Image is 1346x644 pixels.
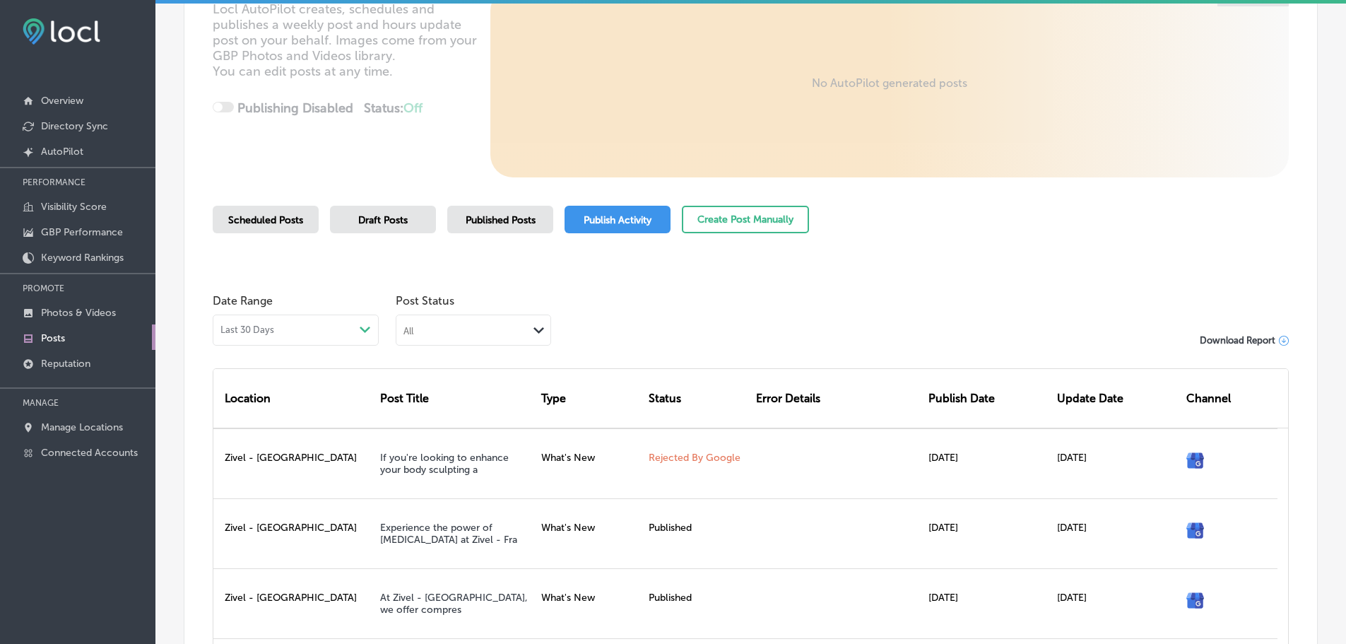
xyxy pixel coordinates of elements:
div: [DATE] [1051,568,1181,638]
a: Experience the power of [MEDICAL_DATA] at Zivel - Fra [380,522,517,546]
button: Create Post Manually [682,206,809,233]
p: Overview [41,95,83,107]
div: Publish Date [923,369,1052,428]
div: What's New [536,568,643,638]
a: If you're looking to enhance your body sculpting a [380,452,509,476]
div: Update Date [1051,369,1181,428]
p: Keyword Rankings [41,252,124,264]
div: Zivel - [GEOGRAPHIC_DATA] [213,498,374,568]
span: Download Report [1200,335,1275,346]
div: [DATE] [923,568,1052,638]
div: Location [213,369,374,428]
div: Type [536,369,643,428]
div: Status [643,369,750,428]
div: [DATE] [923,428,1052,498]
p: Visibility Score [41,201,107,213]
span: Publish Activity [584,214,651,226]
a: Rejected By Google [649,452,740,464]
div: Channel [1181,369,1277,428]
p: GBP Performance [41,226,123,238]
label: Date Range [213,294,273,308]
div: [DATE] [1051,498,1181,568]
div: Error Details [750,369,922,428]
div: [DATE] [1051,428,1181,498]
div: What's New [536,428,643,498]
p: Posts [41,332,65,344]
div: Published [643,498,750,568]
p: Manage Locations [41,421,123,433]
p: Photos & Videos [41,307,116,319]
div: Published [643,568,750,638]
span: Draft Posts [358,214,408,226]
span: Published Posts [466,214,536,226]
span: Last 30 Days [220,324,274,336]
p: Connected Accounts [41,447,138,459]
div: Zivel - [GEOGRAPHIC_DATA] [213,428,374,498]
div: What's New [536,498,643,568]
p: Reputation [41,358,90,370]
div: Zivel - [GEOGRAPHIC_DATA] [213,568,374,638]
div: [DATE] [923,498,1052,568]
a: At Zivel - [GEOGRAPHIC_DATA], we offer compres [380,592,528,616]
span: Scheduled Posts [228,214,303,226]
p: Directory Sync [41,120,108,132]
p: AutoPilot [41,146,83,158]
span: Post Status [396,294,551,308]
div: Post Title [374,369,536,428]
img: fda3e92497d09a02dc62c9cd864e3231.png [23,18,100,45]
div: All [403,324,413,336]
